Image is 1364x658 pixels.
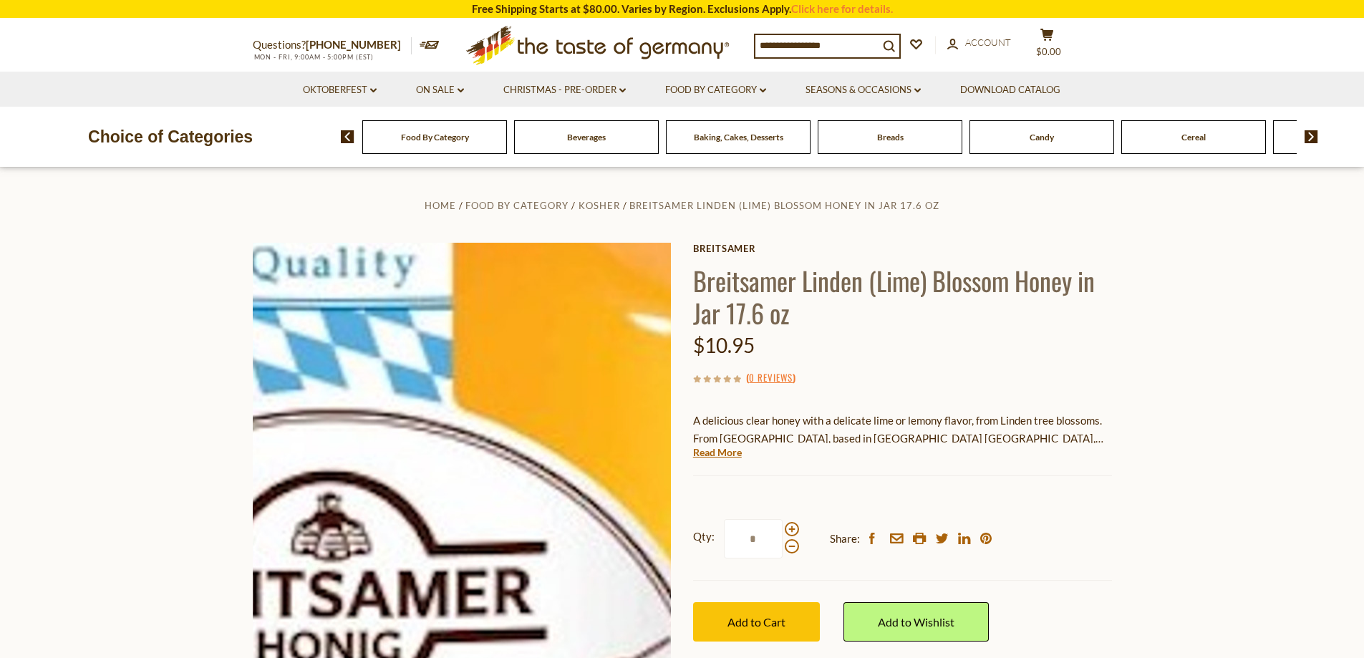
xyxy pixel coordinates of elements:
[947,35,1011,51] a: Account
[791,2,893,15] a: Click here for details.
[401,132,469,142] a: Food By Category
[965,37,1011,48] span: Account
[693,445,742,460] a: Read More
[425,200,456,211] a: Home
[1030,132,1054,142] a: Candy
[693,243,1112,254] a: Breitsamer
[1026,28,1069,64] button: $0.00
[306,38,401,51] a: [PHONE_NUMBER]
[1305,130,1318,143] img: next arrow
[1181,132,1206,142] a: Cereal
[1036,46,1061,57] span: $0.00
[830,530,860,548] span: Share:
[693,264,1112,329] h1: Breitsamer Linden (Lime) Blossom Honey in Jar 17.6 oz
[503,82,626,98] a: Christmas - PRE-ORDER
[465,200,569,211] a: Food By Category
[693,333,755,357] span: $10.95
[253,36,412,54] p: Questions?
[694,132,783,142] a: Baking, Cakes, Desserts
[341,130,354,143] img: previous arrow
[693,602,820,642] button: Add to Cart
[806,82,921,98] a: Seasons & Occasions
[746,370,795,384] span: ( )
[727,615,785,629] span: Add to Cart
[629,200,939,211] a: Breitsamer Linden (Lime) Blossom Honey in Jar 17.6 oz
[416,82,464,98] a: On Sale
[693,412,1112,447] p: A delicious clear honey with a delicate lime or lemony flavor, from Linden tree blossoms. From [G...
[843,602,989,642] a: Add to Wishlist
[960,82,1060,98] a: Download Catalog
[303,82,377,98] a: Oktoberfest
[665,82,766,98] a: Food By Category
[567,132,606,142] a: Beverages
[749,370,793,386] a: 0 Reviews
[724,519,783,558] input: Qty:
[253,53,374,61] span: MON - FRI, 9:00AM - 5:00PM (EST)
[877,132,904,142] a: Breads
[693,528,715,546] strong: Qty:
[579,200,620,211] a: Kosher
